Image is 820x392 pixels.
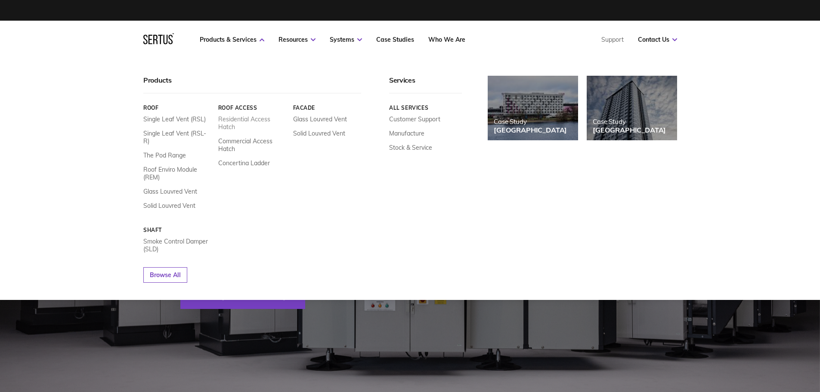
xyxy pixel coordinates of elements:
[293,115,347,123] a: Glass Louvred Vent
[587,76,677,140] a: Case Study[GEOGRAPHIC_DATA]
[143,76,361,93] div: Products
[143,188,197,195] a: Glass Louvred Vent
[200,36,264,43] a: Products & Services
[293,105,361,111] a: Facade
[293,130,345,137] a: Solid Louvred Vent
[389,130,424,137] a: Manufacture
[143,105,212,111] a: Roof
[218,159,269,167] a: Concertina Ladder
[143,202,195,210] a: Solid Louvred Vent
[494,117,567,126] div: Case Study
[143,166,212,181] a: Roof Enviro Module (REM)
[601,36,624,43] a: Support
[143,267,187,283] a: Browse All
[376,36,414,43] a: Case Studies
[593,117,666,126] div: Case Study
[218,137,286,153] a: Commercial Access Hatch
[389,105,462,111] a: All services
[218,105,286,111] a: Roof Access
[389,115,440,123] a: Customer Support
[494,126,567,134] div: [GEOGRAPHIC_DATA]
[593,126,666,134] div: [GEOGRAPHIC_DATA]
[389,144,432,151] a: Stock & Service
[218,115,286,131] a: Residential Access Hatch
[143,238,212,253] a: Smoke Control Damper (SLD)
[428,36,465,43] a: Who We Are
[143,227,212,233] a: Shaft
[143,151,186,159] a: The Pod Range
[638,36,677,43] a: Contact Us
[665,292,820,392] iframe: Chat Widget
[143,115,206,123] a: Single Leaf Vent (RSL)
[330,36,362,43] a: Systems
[488,76,578,140] a: Case Study[GEOGRAPHIC_DATA]
[143,130,212,145] a: Single Leaf Vent (RSL-R)
[389,76,462,93] div: Services
[278,36,316,43] a: Resources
